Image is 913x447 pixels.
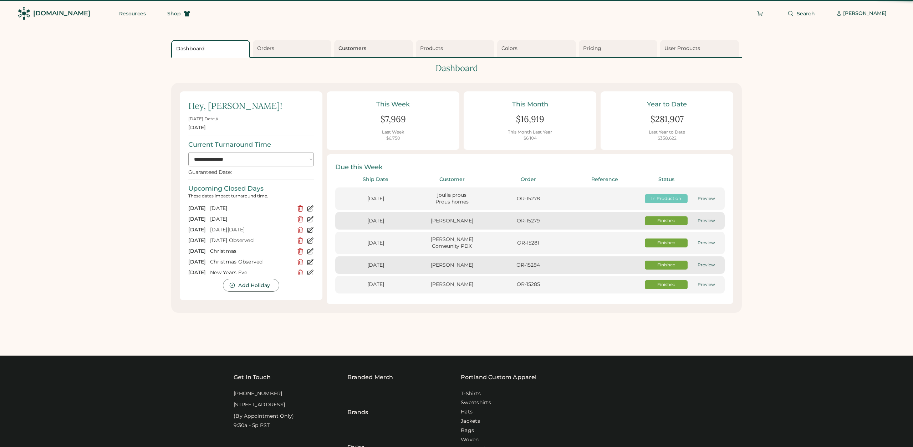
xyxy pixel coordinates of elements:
div: Ship Date [340,176,412,183]
div: [DATE] [188,258,206,266]
div: [PERSON_NAME] [843,10,887,17]
div: This Month [472,100,588,109]
div: Dashboard [171,62,742,74]
div: $16,919 [516,113,544,125]
a: Sweatshirts [461,399,491,406]
div: Guaranteed Date: [188,169,232,175]
div: This Week [335,100,451,109]
div: Preview [692,282,720,288]
div: [DATE] [340,195,412,202]
div: Last Week [382,129,404,135]
div: New Years Eve [210,269,292,276]
div: Preview [692,240,720,246]
div: Branded Merch [347,373,393,382]
div: [PERSON_NAME] [416,262,488,269]
div: Finished [645,262,688,268]
a: Woven [461,436,479,443]
div: [DATE] [188,248,206,255]
div: [DATE] Date // [188,116,218,122]
a: T-Shirts [461,390,481,397]
div: [PERSON_NAME] [416,217,488,225]
div: Brands [347,390,368,417]
div: $358,622 [658,135,677,141]
div: [DATE] [188,237,206,244]
div: Reference [568,176,641,183]
div: [DATE] [340,240,412,247]
div: [STREET_ADDRESS] [234,401,285,408]
div: Finished [645,282,688,288]
a: Bags [461,427,474,434]
div: Colors [501,45,574,52]
div: User Products [664,45,737,52]
div: $7,969 [381,113,406,125]
div: [DATE] [188,216,206,223]
button: Resources [111,6,154,21]
div: OR-15284 [492,262,564,269]
div: [DATE] [210,216,292,223]
div: Finished [645,240,688,246]
div: [DATE] [188,124,206,131]
div: Preview [692,218,720,224]
button: Search [779,6,823,21]
div: Due this Week [335,163,725,172]
div: Orders [257,45,330,52]
div: Pricing [583,45,656,52]
a: Portland Custom Apparel [461,373,536,382]
div: Products [420,45,493,52]
div: Customers [338,45,411,52]
div: This Month Last Year [508,129,552,135]
div: Preview [692,196,720,202]
div: [DATE][DATE] [210,226,292,233]
div: OR-15285 [492,281,564,288]
div: $6,750 [386,135,400,141]
div: [PERSON_NAME] Comeunity PDX [416,236,488,250]
div: Last Year to Date [649,129,685,135]
div: In Production [645,196,688,202]
div: [DATE] [340,217,412,225]
div: Current Turnaround Time [188,140,271,149]
div: Order [492,176,564,183]
div: Christmas [210,248,292,255]
a: Jackets [461,418,480,425]
div: Status [645,176,688,183]
div: [DOMAIN_NAME] [33,9,90,18]
div: [DATE] [188,226,206,233]
div: OR-15281 [492,240,564,247]
div: [DATE] [340,281,412,288]
div: [PERSON_NAME] [416,281,488,288]
div: These dates impact turnaround time. [188,193,314,199]
div: Christmas Observed [210,258,292,266]
div: $6,104 [524,135,537,141]
div: Get In Touch [234,373,271,382]
div: (By Appointment Only) [234,413,294,420]
div: Upcoming Closed Days [188,184,264,193]
a: Hats [461,408,473,416]
div: [DATE] [188,205,206,212]
img: Rendered Logo - Screens [18,7,30,20]
div: Preview [692,262,720,268]
div: Finished [645,218,688,224]
button: Shop [159,6,199,21]
span: Search [797,11,815,16]
span: Shop [167,11,181,16]
div: Year to Date [609,100,725,109]
div: 9:30a - 5p PST [234,422,270,429]
button: Add Holiday [223,279,279,292]
div: [PHONE_NUMBER] [234,390,282,397]
div: [DATE] [188,269,206,276]
div: joulia prous Prous homes [416,192,488,206]
div: $281,907 [651,113,684,125]
div: [DATE] [210,205,292,212]
div: Hey, [PERSON_NAME]! [188,100,282,112]
div: [DATE] Observed [210,237,292,244]
div: OR-15278 [492,195,564,202]
div: OR-15279 [492,217,564,225]
div: [DATE] [340,262,412,269]
div: Dashboard [176,45,247,52]
div: Customer [416,176,488,183]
